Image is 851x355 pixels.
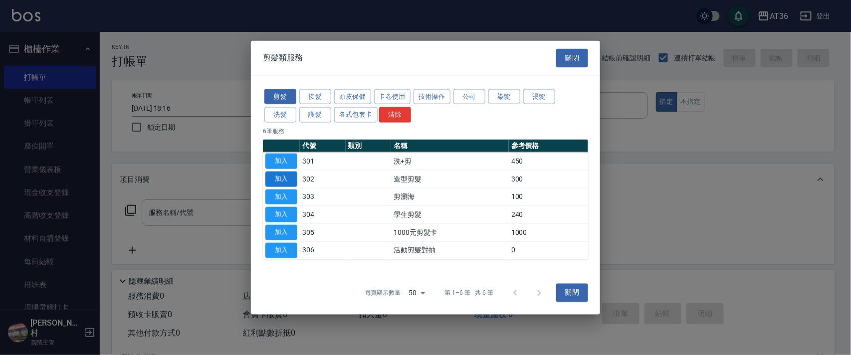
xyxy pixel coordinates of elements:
[391,140,509,153] th: 名稱
[300,140,346,153] th: 代號
[391,223,509,241] td: 1000元剪髮卡
[509,188,588,206] td: 100
[523,89,555,104] button: 燙髮
[556,49,588,67] button: 關閉
[300,241,346,259] td: 306
[300,188,346,206] td: 303
[391,188,509,206] td: 剪瀏海
[300,170,346,188] td: 302
[374,89,411,104] button: 卡卷使用
[488,89,520,104] button: 染髮
[264,89,296,104] button: 剪髮
[509,223,588,241] td: 1000
[445,288,493,297] p: 第 1–6 筆 共 6 筆
[265,154,297,169] button: 加入
[509,170,588,188] td: 300
[391,241,509,259] td: 活動剪髮對抽
[300,152,346,170] td: 301
[334,89,371,104] button: 頭皮保健
[263,127,588,136] p: 6 筆服務
[265,225,297,240] button: 加入
[391,152,509,170] td: 洗+剪
[299,89,331,104] button: 接髮
[264,107,296,123] button: 洗髮
[346,140,392,153] th: 類別
[556,284,588,302] button: 關閉
[265,207,297,222] button: 加入
[405,279,429,306] div: 50
[509,140,588,153] th: 參考價格
[414,89,450,104] button: 技術操作
[334,107,378,123] button: 各式包套卡
[391,205,509,223] td: 學生剪髮
[509,205,588,223] td: 240
[265,171,297,186] button: 加入
[391,170,509,188] td: 造型剪髮
[379,107,411,123] button: 清除
[300,223,346,241] td: 305
[263,53,303,63] span: 剪髮類服務
[265,189,297,204] button: 加入
[300,205,346,223] td: 304
[509,152,588,170] td: 450
[299,107,331,123] button: 護髮
[453,89,485,104] button: 公司
[365,288,401,297] p: 每頁顯示數量
[509,241,588,259] td: 0
[265,242,297,258] button: 加入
